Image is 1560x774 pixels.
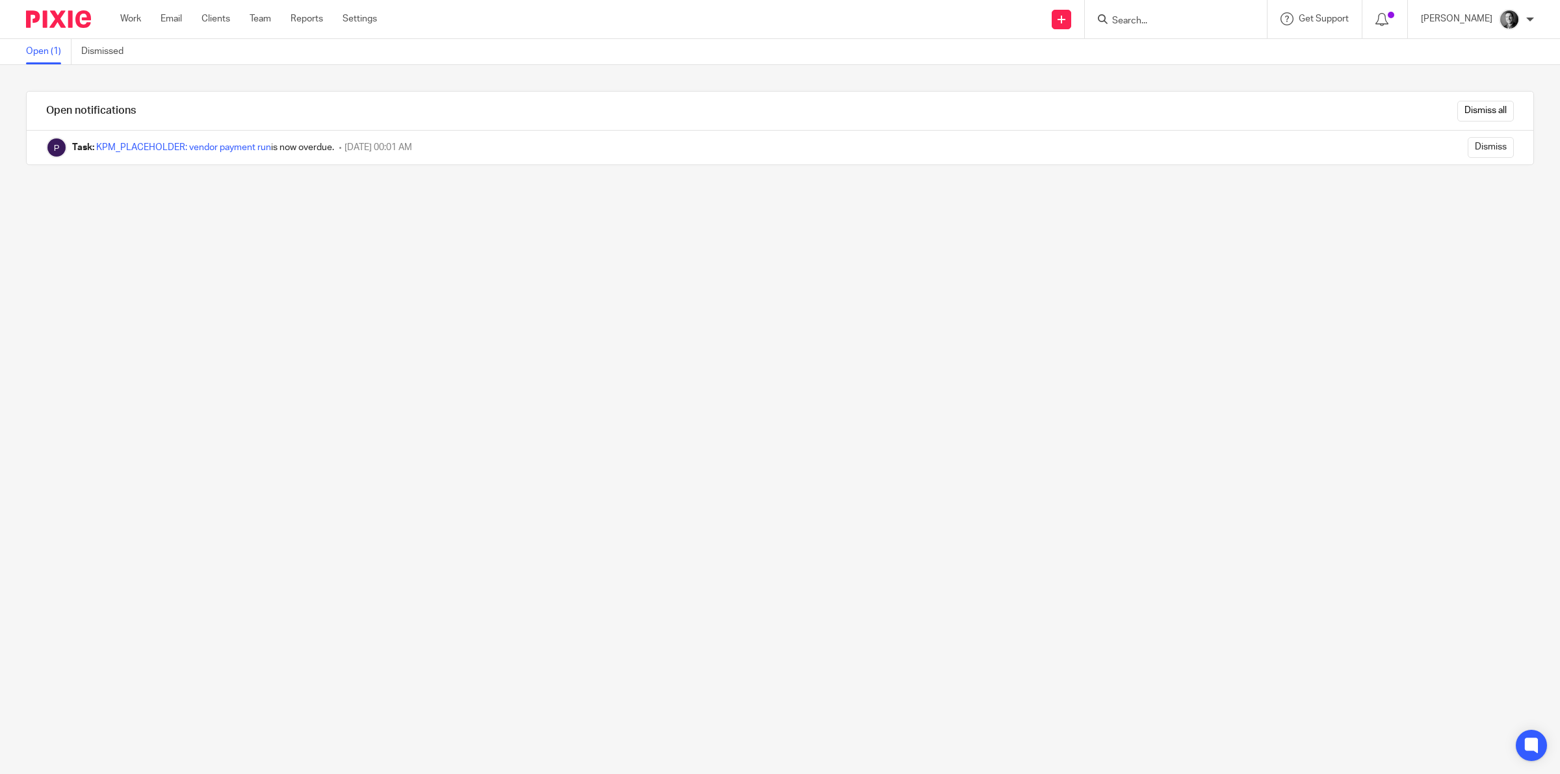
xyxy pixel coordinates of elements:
[46,104,136,118] h1: Open notifications
[26,10,91,28] img: Pixie
[72,141,334,154] div: is now overdue.
[1457,101,1514,122] input: Dismiss all
[26,39,71,64] a: Open (1)
[1468,137,1514,158] input: Dismiss
[120,12,141,25] a: Work
[96,143,271,152] a: KPM_PLACEHOLDER: vendor payment run
[1421,12,1492,25] p: [PERSON_NAME]
[1299,14,1349,23] span: Get Support
[250,12,271,25] a: Team
[161,12,182,25] a: Email
[201,12,230,25] a: Clients
[291,12,323,25] a: Reports
[343,12,377,25] a: Settings
[344,143,412,152] span: [DATE] 00:01 AM
[1499,9,1520,30] img: DSC_9061-3.jpg
[72,143,94,152] b: Task:
[1111,16,1228,27] input: Search
[46,137,67,158] img: Pixie
[81,39,133,64] a: Dismissed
